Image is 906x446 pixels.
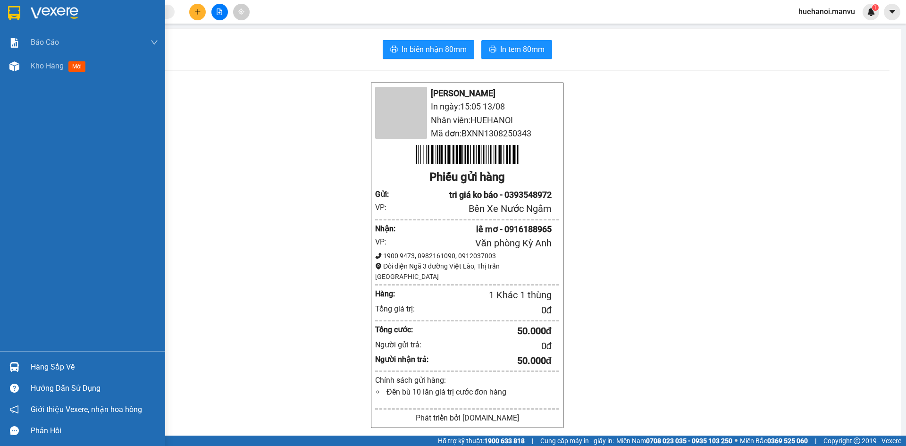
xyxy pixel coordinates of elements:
div: Bến Xe Nước Ngầm [398,202,552,216]
div: lê mơ - 0916188965 [398,223,552,236]
div: 1900 9473, 0982161090, 0912037003 [375,251,559,261]
div: Người nhận trả: [375,353,429,365]
span: ⚪️ [735,439,738,443]
button: plus [189,4,206,20]
div: Hàng: [375,288,413,300]
span: notification [10,405,19,414]
img: icon-new-feature [867,8,875,16]
div: Gửi : [375,188,398,200]
span: aim [238,8,244,15]
span: Miền Nam [616,436,732,446]
span: huehanoi.manvu [791,6,863,17]
div: Tổng giá trị: [375,303,429,315]
div: 0 đ [429,339,552,353]
div: VP: [375,202,398,213]
span: question-circle [10,384,19,393]
span: Giới thiệu Vexere, nhận hoa hồng [31,404,142,415]
button: printerIn biên nhận 80mm [383,40,474,59]
div: 50.000 đ [429,324,552,338]
span: environment [375,263,382,269]
strong: 0369 525 060 [767,437,808,445]
div: Văn phòng Kỳ Anh [398,236,552,251]
span: Báo cáo [31,36,59,48]
img: warehouse-icon [9,362,19,372]
li: In ngày: 15:05 13/08 [375,100,559,113]
div: Phát triển bởi [DOMAIN_NAME] [375,412,559,424]
div: Nhận : [375,223,398,235]
div: Phản hồi [31,424,158,438]
li: Đền bù 10 lần giá trị cước đơn hàng [385,386,559,398]
span: plus [194,8,201,15]
span: Hỗ trợ kỹ thuật: [438,436,525,446]
div: Hàng sắp về [31,360,158,374]
li: [PERSON_NAME] [375,87,559,100]
span: printer [390,45,398,54]
span: message [10,426,19,435]
span: Kho hàng [31,61,64,70]
li: Mã đơn: BXNN1308250343 [375,127,559,140]
div: Tổng cước: [375,324,429,336]
div: Người gửi trả: [375,339,429,351]
span: file-add [216,8,223,15]
div: 50.000 đ [429,353,552,368]
button: printerIn tem 80mm [481,40,552,59]
button: file-add [211,4,228,20]
span: printer [489,45,496,54]
strong: 1900 633 818 [484,437,525,445]
span: down [151,39,158,46]
span: copyright [854,438,860,444]
span: | [532,436,533,446]
div: 0 đ [429,303,552,318]
div: 1 Khác 1 thùng [413,288,552,303]
span: In biên nhận 80mm [402,43,467,55]
span: | [815,436,816,446]
span: Cung cấp máy in - giấy in: [540,436,614,446]
span: mới [68,61,85,72]
div: Đối diện Ngã 3 đường Việt Lào, Thị trấn [GEOGRAPHIC_DATA] [375,261,559,282]
div: Phiếu gửi hàng [375,168,559,186]
div: VP: [375,236,398,248]
span: 1 [873,4,877,11]
span: Miền Bắc [740,436,808,446]
span: phone [375,252,382,259]
div: tri giá ko báo - 0393548972 [398,188,552,202]
img: warehouse-icon [9,61,19,71]
button: aim [233,4,250,20]
img: solution-icon [9,38,19,48]
img: logo-vxr [8,6,20,20]
li: Nhân viên: HUEHANOI [375,114,559,127]
sup: 1 [872,4,879,11]
div: Hướng dẫn sử dụng [31,381,158,396]
span: caret-down [888,8,897,16]
div: Chính sách gửi hàng: [375,374,559,386]
span: In tem 80mm [500,43,545,55]
button: caret-down [884,4,900,20]
strong: 0708 023 035 - 0935 103 250 [646,437,732,445]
